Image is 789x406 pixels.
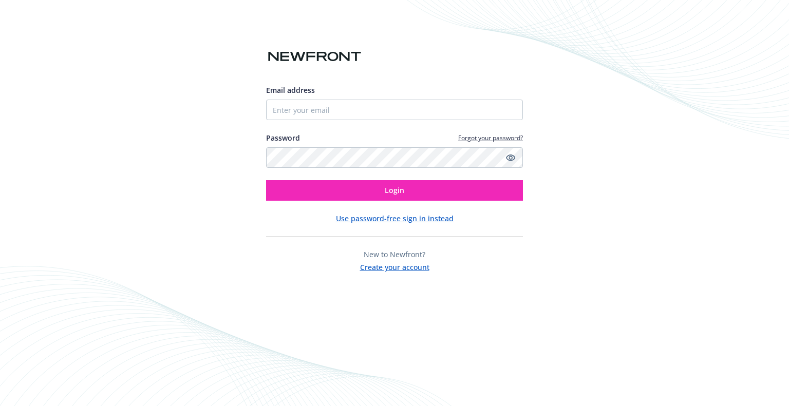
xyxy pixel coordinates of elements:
[336,213,454,224] button: Use password-free sign in instead
[266,48,363,66] img: Newfront logo
[360,260,429,273] button: Create your account
[385,185,404,195] span: Login
[458,133,523,142] a: Forgot your password?
[266,180,523,201] button: Login
[266,132,300,143] label: Password
[504,151,517,164] a: Show password
[266,147,523,168] input: Enter your password
[364,249,425,259] span: New to Newfront?
[266,100,523,120] input: Enter your email
[266,85,315,95] span: Email address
